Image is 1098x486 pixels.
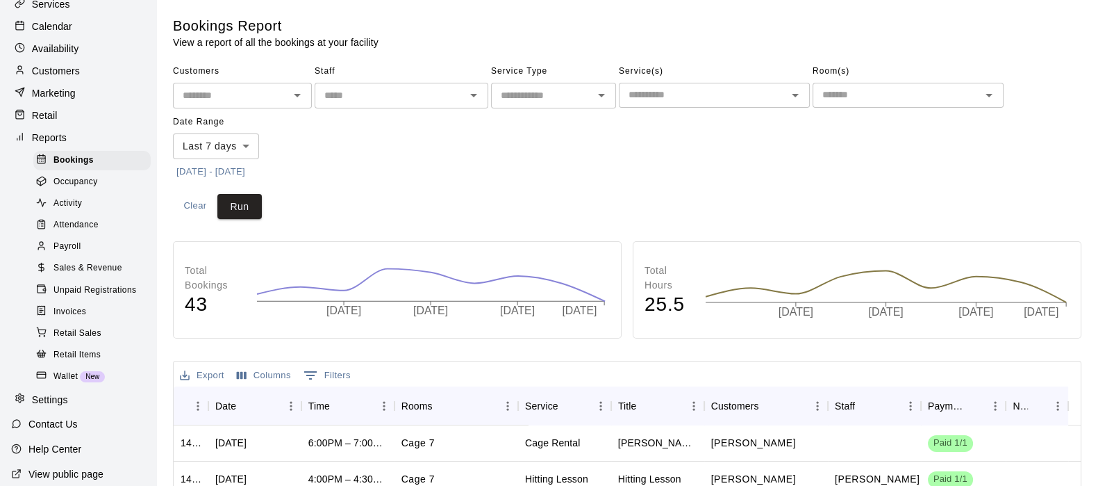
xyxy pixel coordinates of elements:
a: Occupancy [33,171,156,193]
a: Settings [11,389,145,410]
button: Sort [1028,396,1047,416]
span: Retail Items [53,348,101,362]
button: Sort [636,396,656,416]
button: Menu [590,396,611,416]
div: Date [208,387,301,426]
p: Reports [32,131,67,145]
a: Retail Sales [33,323,156,344]
span: Invoices [53,305,86,319]
div: Occupancy [33,172,151,192]
div: Rooms [394,387,518,426]
button: Open [979,86,999,105]
div: Title [618,387,637,426]
span: Service(s) [619,60,810,83]
div: Date [215,387,236,426]
div: WalletNew [33,367,151,387]
p: Calendar [32,19,72,33]
a: Payroll [33,236,156,258]
span: Occupancy [53,175,98,189]
tspan: [DATE] [868,306,903,318]
div: Service [518,387,611,426]
button: Sort [855,396,874,416]
span: Customers [173,60,312,83]
tspan: [DATE] [414,305,449,317]
tspan: [DATE] [1024,306,1058,318]
a: Calendar [11,16,145,37]
span: Paid 1/1 [928,473,973,486]
span: Unpaid Registrations [53,284,136,298]
a: WalletNew [33,366,156,387]
a: Customers [11,60,145,81]
a: Activity [33,193,156,215]
div: Availability [11,38,145,59]
div: Payment [928,387,966,426]
button: Open [592,86,611,105]
button: Open [288,86,307,105]
span: Room(s) [813,60,1004,83]
div: Unpaid Registrations [33,281,151,300]
p: Customers [32,64,80,78]
tspan: [DATE] [778,306,813,318]
span: Wallet [53,370,78,384]
p: Justin Kohls [711,436,796,451]
button: Menu [281,396,301,416]
h5: Bookings Report [173,17,379,35]
a: Attendance [33,215,156,236]
span: Staff [315,60,488,83]
button: Sort [433,396,452,416]
div: Bookings [33,151,151,170]
div: Cage Rental [525,436,580,450]
span: Service Type [491,60,616,83]
div: Justin Kohls [618,436,697,450]
div: Staff [828,387,921,426]
span: Date Range [173,111,294,133]
button: Menu [374,396,394,416]
h4: 25.5 [644,293,691,317]
button: Sort [965,396,985,416]
button: Sort [558,396,578,416]
p: Availability [32,42,79,56]
p: View public page [28,467,103,481]
div: Thu, Sep 18, 2025 [215,472,247,486]
button: Open [785,86,805,105]
span: Retail Sales [53,327,101,341]
h4: 43 [185,293,242,317]
a: Unpaid Registrations [33,280,156,301]
div: Attendance [33,216,151,235]
p: Total Bookings [185,264,242,293]
p: Marketing [32,86,76,100]
span: Paid 1/1 [928,437,973,450]
button: Sort [330,396,349,416]
button: Clear [173,194,217,220]
div: Notes [1006,387,1067,426]
button: Export [176,365,228,387]
button: Sort [181,396,200,416]
div: Notes [1013,387,1027,426]
div: Retail Items [33,346,151,365]
a: Sales & Revenue [33,258,156,280]
div: Activity [33,194,151,213]
span: Sales & Revenue [53,261,122,275]
button: Select columns [233,365,294,387]
div: Payroll [33,237,151,257]
div: Rooms [401,387,433,426]
div: Title [611,387,704,426]
span: New [80,373,105,380]
div: Retail Sales [33,324,151,343]
a: Retail [11,105,145,126]
div: Hitting Lesson [525,472,588,486]
div: 1430337 [181,472,201,486]
div: Tue, Sep 16, 2025 [215,436,247,450]
tspan: [DATE] [958,306,993,318]
a: Reports [11,127,145,148]
button: Menu [807,396,828,416]
div: Customers [704,387,828,426]
p: Settings [32,393,68,407]
button: Menu [900,396,921,416]
a: Marketing [11,83,145,104]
